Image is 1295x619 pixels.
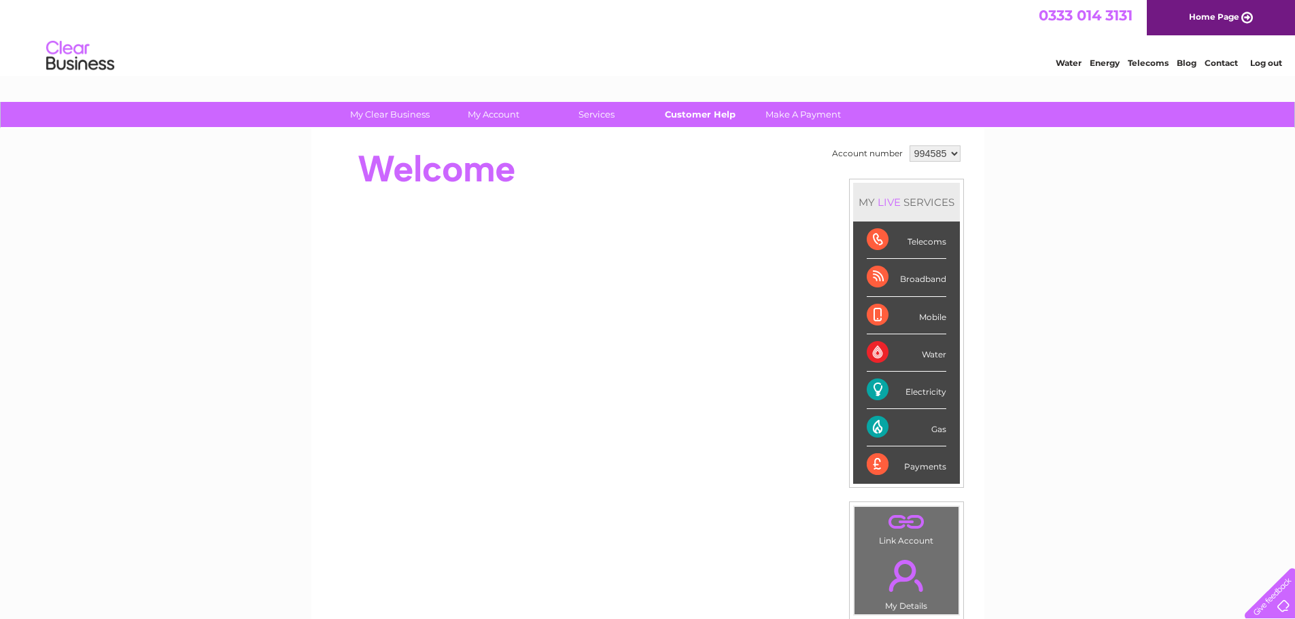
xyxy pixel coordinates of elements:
[1039,7,1133,24] a: 0333 014 3131
[1205,58,1238,68] a: Contact
[1250,58,1282,68] a: Log out
[1128,58,1169,68] a: Telecoms
[644,102,756,127] a: Customer Help
[829,142,906,165] td: Account number
[540,102,653,127] a: Services
[747,102,859,127] a: Make A Payment
[867,446,946,483] div: Payments
[858,552,955,599] a: .
[853,183,960,222] div: MY SERVICES
[867,334,946,372] div: Water
[327,7,969,66] div: Clear Business is a trading name of Verastar Limited (registered in [GEOGRAPHIC_DATA] No. 3667643...
[1090,58,1120,68] a: Energy
[867,409,946,446] div: Gas
[1056,58,1082,68] a: Water
[334,102,446,127] a: My Clear Business
[867,372,946,409] div: Electricity
[867,222,946,259] div: Telecoms
[854,506,959,549] td: Link Account
[875,196,903,209] div: LIVE
[867,297,946,334] div: Mobile
[437,102,549,127] a: My Account
[1177,58,1196,68] a: Blog
[46,35,115,77] img: logo.png
[858,510,955,534] a: .
[854,548,959,615] td: My Details
[867,259,946,296] div: Broadband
